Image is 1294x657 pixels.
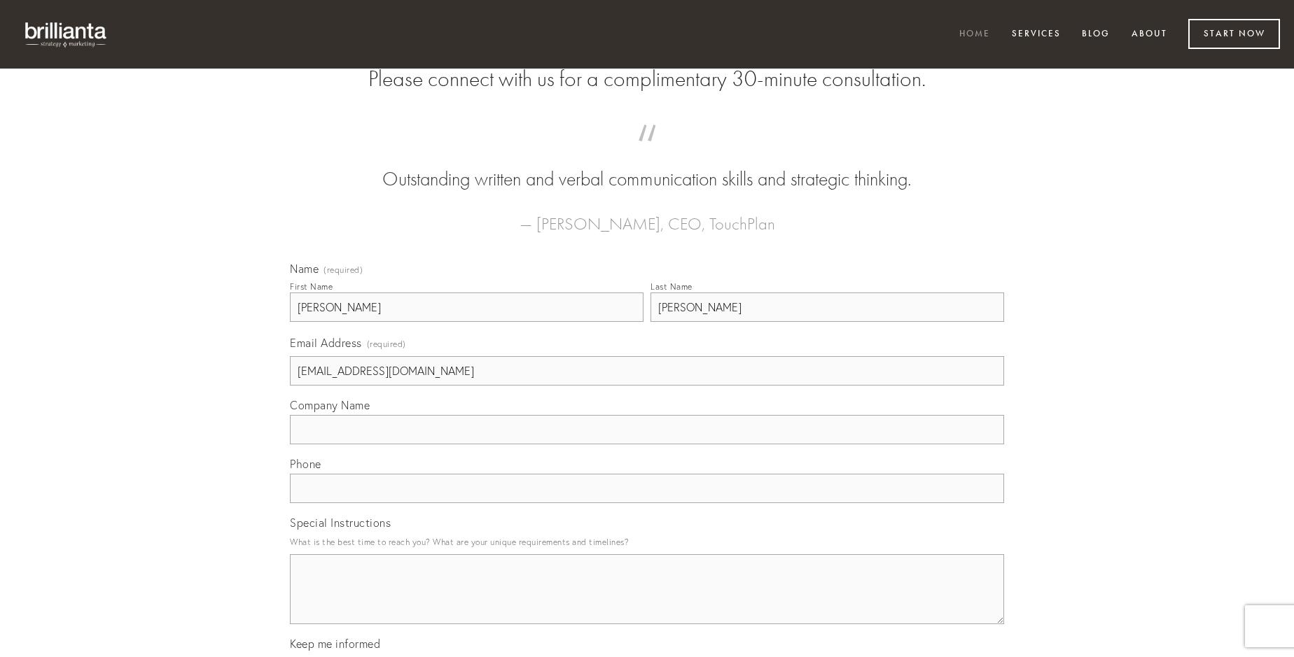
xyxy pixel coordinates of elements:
[312,139,982,166] span: “
[367,334,406,353] span: (required)
[312,193,982,238] figcaption: — [PERSON_NAME], CEO, TouchPlan
[14,14,119,55] img: brillianta - research, strategy, marketing
[312,139,982,193] blockquote: Outstanding written and verbal communication skills and strategic thinking.
[290,457,321,471] span: Phone
[290,516,391,530] span: Special Instructions
[1122,23,1176,46] a: About
[290,281,333,292] div: First Name
[290,532,1004,551] p: What is the best time to reach you? What are your unique requirements and timelines?
[651,281,693,292] div: Last Name
[290,262,319,276] span: Name
[1188,19,1280,49] a: Start Now
[1003,23,1070,46] a: Services
[290,398,370,412] span: Company Name
[290,336,362,350] span: Email Address
[290,66,1004,92] h2: Please connect with us for a complimentary 30-minute consultation.
[950,23,999,46] a: Home
[1073,23,1119,46] a: Blog
[290,637,380,651] span: Keep me informed
[323,266,363,274] span: (required)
